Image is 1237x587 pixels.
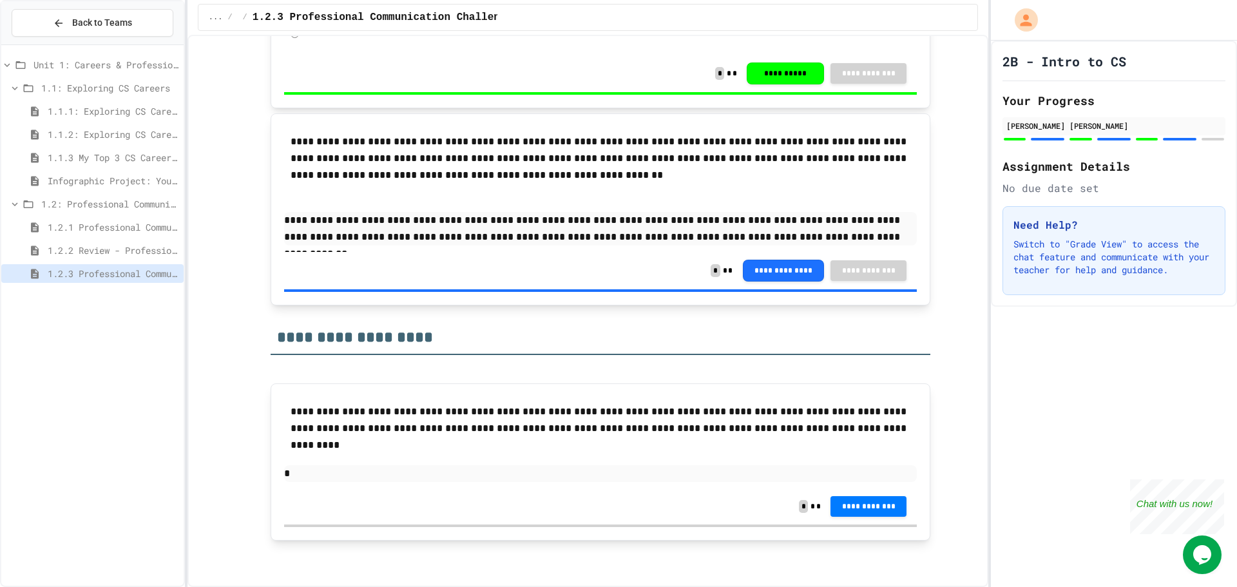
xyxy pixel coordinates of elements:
[41,81,178,95] span: 1.1: Exploring CS Careers
[1002,91,1225,110] h2: Your Progress
[1002,52,1126,70] h1: 2B - Intro to CS
[1006,120,1222,131] div: [PERSON_NAME] [PERSON_NAME]
[1130,479,1224,534] iframe: chat widget
[41,197,178,211] span: 1.2: Professional Communication
[72,16,132,30] span: Back to Teams
[48,174,178,188] span: Infographic Project: Your favorite CS
[12,9,173,37] button: Back to Teams
[1002,157,1225,175] h2: Assignment Details
[1013,217,1214,233] h3: Need Help?
[34,58,178,72] span: Unit 1: Careers & Professionalism
[1001,5,1041,35] div: My Account
[48,220,178,234] span: 1.2.1 Professional Communication
[48,267,178,280] span: 1.2.3 Professional Communication Challenge
[253,10,512,25] span: 1.2.3 Professional Communication Challenge
[227,12,232,23] span: /
[209,12,223,23] span: ...
[1002,180,1225,196] div: No due date set
[1183,535,1224,574] iframe: chat widget
[48,128,178,141] span: 1.1.2: Exploring CS Careers - Review
[48,151,178,164] span: 1.1.3 My Top 3 CS Careers!
[1013,238,1214,276] p: Switch to "Grade View" to access the chat feature and communicate with your teacher for help and ...
[48,244,178,257] span: 1.2.2 Review - Professional Communication
[243,12,247,23] span: /
[48,104,178,118] span: 1.1.1: Exploring CS Careers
